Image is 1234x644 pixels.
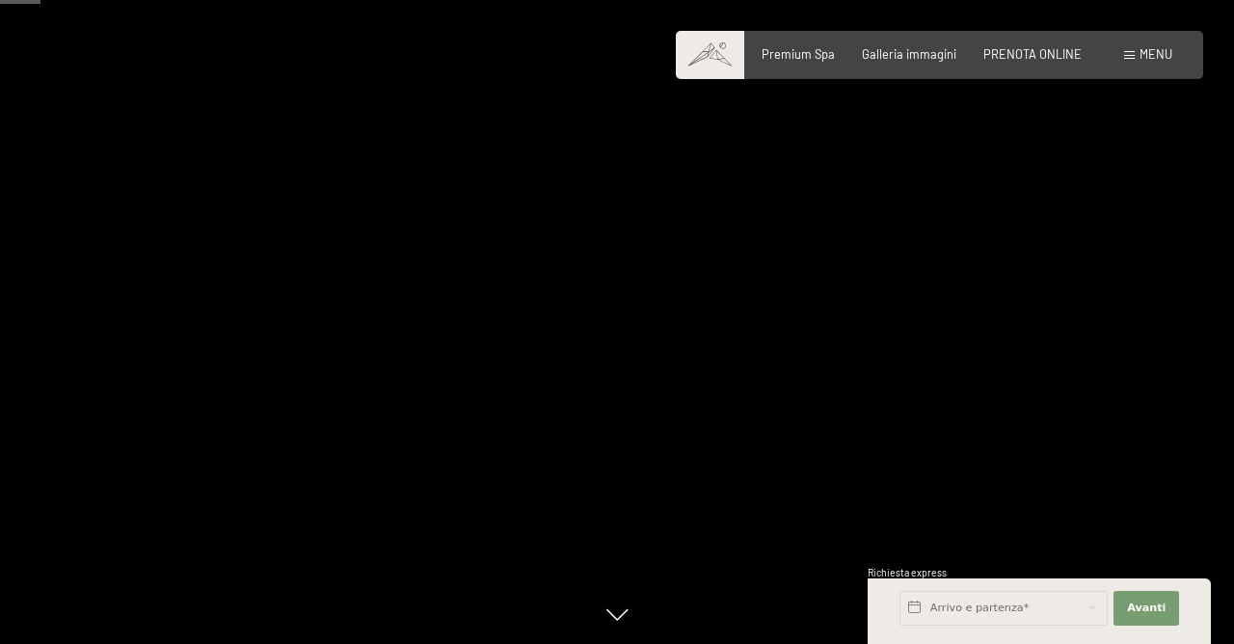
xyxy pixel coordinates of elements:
[430,367,576,387] span: Consenso marketing*
[1127,601,1166,616] span: Avanti
[868,567,947,578] span: Richiesta express
[983,46,1082,62] a: PRENOTA ONLINE
[866,606,870,619] span: 1
[1140,46,1172,62] span: Menu
[862,46,956,62] a: Galleria immagini
[762,46,835,62] a: Premium Spa
[1113,591,1179,626] button: Avanti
